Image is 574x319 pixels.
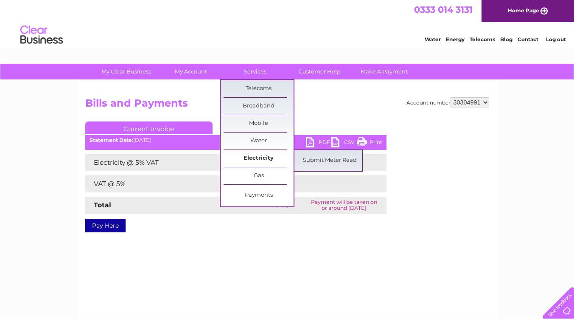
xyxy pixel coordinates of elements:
a: Telecoms [470,36,495,42]
a: CSV [331,137,357,150]
a: Water [425,36,441,42]
a: PDF [306,137,331,150]
a: Submit Meter Read [295,152,365,169]
div: [DATE] [85,137,386,143]
img: logo.png [20,22,63,48]
a: Broadband [224,98,294,115]
strong: Total [94,201,111,209]
a: Contact [518,36,538,42]
h2: Bills and Payments [85,97,489,113]
a: Payments [224,187,294,204]
a: My Clear Business [91,64,161,79]
a: My Account [156,64,226,79]
div: Clear Business is a trading name of Verastar Limited (registered in [GEOGRAPHIC_DATA] No. 3667643... [87,5,488,41]
a: 0333 014 3131 [414,4,473,15]
b: Statement Date: [90,137,133,143]
a: Gas [224,167,294,184]
a: Print [357,137,382,150]
a: Customer Help [285,64,355,79]
a: Water [224,133,294,150]
a: Make A Payment [349,64,419,79]
a: Mobile [224,115,294,132]
a: Log out [546,36,566,42]
a: Energy [446,36,465,42]
td: VAT @ 5% [85,175,266,192]
td: £5.07 [266,175,367,192]
div: Account number [406,97,489,107]
a: Telecoms [224,80,294,97]
td: Electricity @ 5% VAT [85,154,266,171]
a: Electricity [224,150,294,167]
a: Blog [500,36,512,42]
a: Current Invoice [85,121,213,134]
td: Payment will be taken on or around [DATE] [302,197,386,214]
a: Services [220,64,290,79]
a: Pay Here [85,219,126,232]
